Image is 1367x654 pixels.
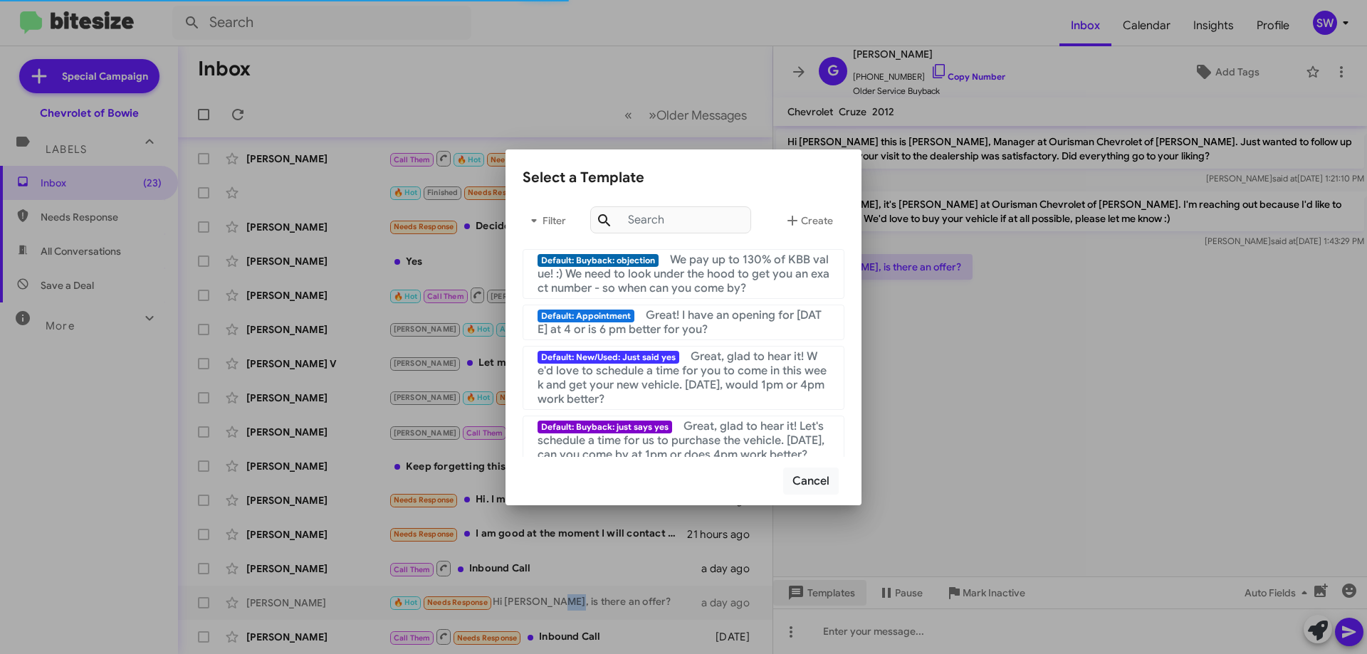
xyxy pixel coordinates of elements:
span: Filter [523,208,568,233]
span: Default: New/Used: Just said yes [538,351,679,364]
button: Create [772,204,844,238]
span: Great, glad to hear it! Let's schedule a time for us to purchase the vehicle. [DATE], can you com... [538,419,824,462]
span: Default: Buyback: just says yes [538,421,672,433]
span: We pay up to 130% of KBB value! :) We need to look under the hood to get you an exact number - so... [538,253,829,295]
span: Great! I have an opening for [DATE] at 4 or is 6 pm better for you? [538,308,822,337]
span: Create [784,208,833,233]
button: Cancel [783,468,839,495]
span: Default: Buyback: objection [538,254,659,267]
span: Great, glad to hear it! We'd love to schedule a time for you to come in this week and get your ne... [538,349,827,406]
span: Default: Appointment [538,310,634,322]
div: Select a Template [523,167,844,189]
input: Search [590,206,751,233]
button: Filter [523,204,568,238]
